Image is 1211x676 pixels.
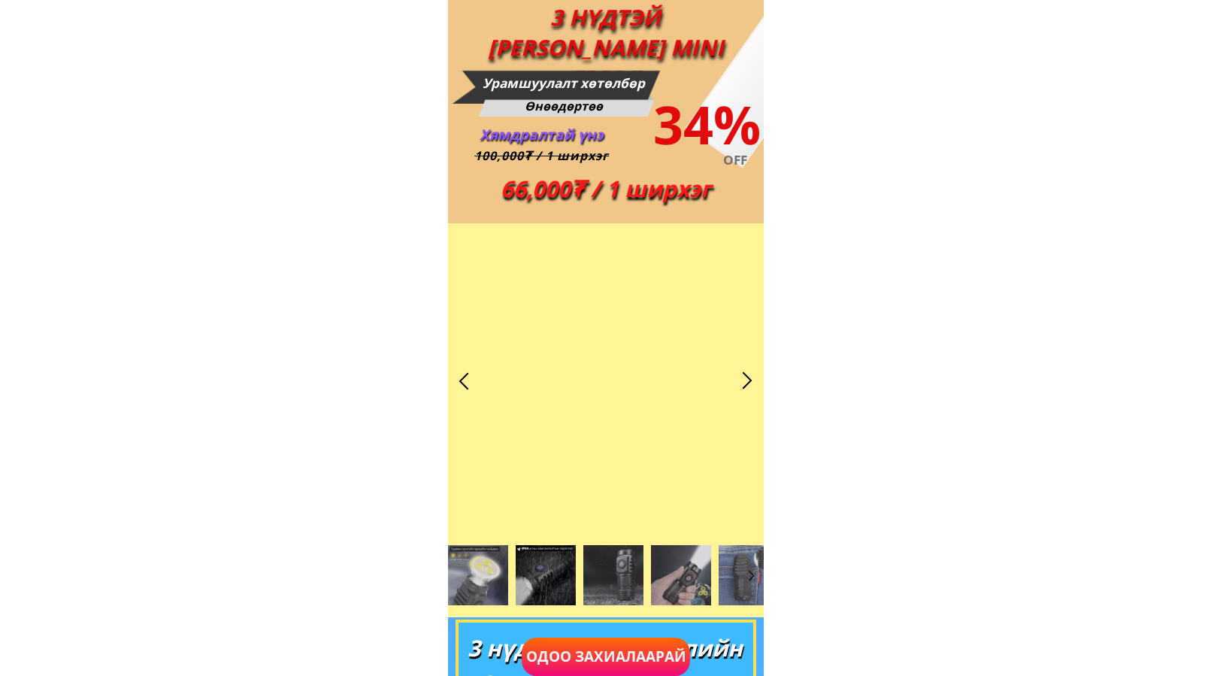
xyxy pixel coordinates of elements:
[489,171,722,206] div: 66,000₮ / 1 ширхэг
[522,97,607,117] div: Өнөөдөртөө
[480,73,647,94] div: Урамшуулалт хөтөлбөр
[522,638,690,676] p: Одоо захиалаарай
[468,2,743,125] div: 3 НҮДТЭЙ [PERSON_NAME] MINI ГЭРЭЛ
[720,150,750,171] div: OFF
[467,147,617,166] div: 100,000₮ / 1 ширхэг
[644,82,770,166] div: 34%
[477,123,606,147] div: Хямдралтай үнэ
